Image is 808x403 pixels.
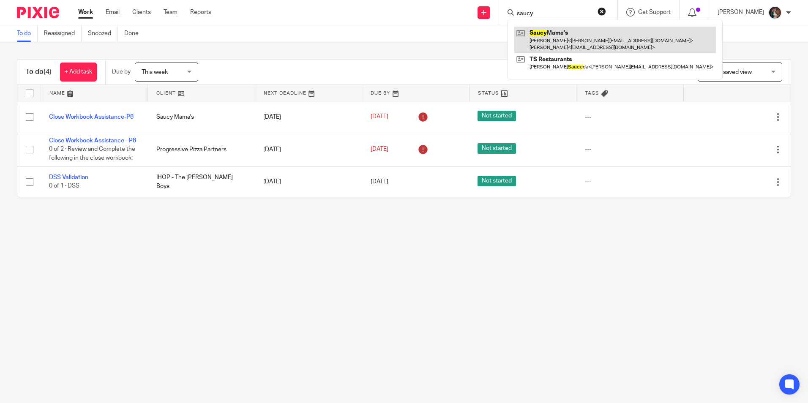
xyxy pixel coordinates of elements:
a: Reports [190,8,211,16]
span: Not started [478,143,516,154]
td: [DATE] [255,167,362,197]
span: 0 of 2 · Review and Complete the following in the close workbook: [49,147,135,161]
a: Close Workbook Assistance-P8 [49,114,134,120]
a: Close Workbook Assistance - P8 [49,138,136,144]
img: Pixie [17,7,59,18]
div: --- [585,177,675,186]
a: Reassigned [44,25,82,42]
a: DSS Validation [49,174,88,180]
td: [DATE] [255,132,362,166]
span: Select saved view [704,69,752,75]
span: 0 of 1 · DSS [49,183,79,189]
a: Team [164,8,177,16]
div: --- [585,145,675,154]
button: Clear [598,7,606,16]
h1: To do [26,68,52,76]
td: IHOP - The [PERSON_NAME] Boys [148,167,255,197]
span: (4) [44,68,52,75]
img: Profile%20picture%20JUS.JPG [768,6,782,19]
span: This week [142,69,168,75]
span: Tags [585,91,599,95]
a: Snoozed [88,25,118,42]
td: [DATE] [255,102,362,132]
span: [DATE] [371,114,388,120]
a: Clients [132,8,151,16]
input: Search [516,10,592,18]
a: + Add task [60,63,97,82]
span: [DATE] [371,179,388,185]
span: Get Support [638,9,671,15]
td: Saucy Mama's [148,102,255,132]
span: Not started [478,176,516,186]
a: To do [17,25,38,42]
td: Progressive Pizza Partners [148,132,255,166]
a: Work [78,8,93,16]
p: Due by [112,68,131,76]
a: Done [124,25,145,42]
a: Email [106,8,120,16]
span: [DATE] [371,146,388,152]
span: Not started [478,111,516,121]
p: [PERSON_NAME] [718,8,764,16]
div: --- [585,113,675,121]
